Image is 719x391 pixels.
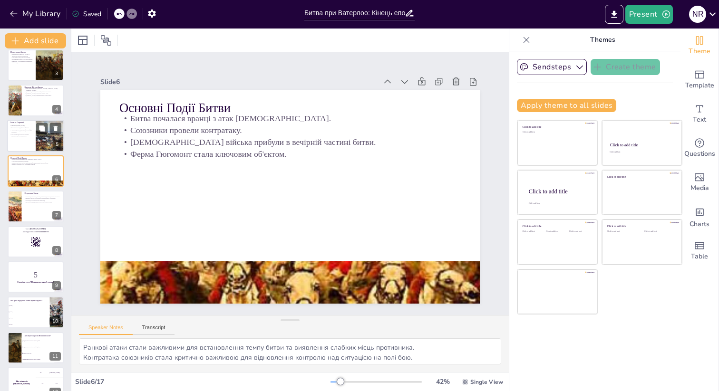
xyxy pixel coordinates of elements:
div: Add charts and graphs [680,200,719,234]
span: [DATE] [9,317,49,318]
p: Ферма Гюгомонт стала ключовим об'єктом. [128,113,465,196]
div: 3 [8,49,64,81]
div: 200 [36,378,64,388]
div: Click to add text [569,230,591,233]
p: [DEMOGRAPHIC_DATA] війська прибули в вечірній частині битви. [130,102,467,184]
div: Get real-time input from your audience [680,131,719,165]
p: Яка дата відбулася Битва при Ватерлоо? [10,299,47,302]
div: 4 [52,105,61,114]
button: Speaker Notes [79,324,133,335]
div: 7 [8,191,64,222]
div: 7 [52,211,61,219]
h4: The winner is [PERSON_NAME] [8,381,36,385]
p: Go to [10,228,61,230]
p: Битва відбулася [DATE]. [10,124,33,126]
div: Click to add title [529,188,590,194]
p: [PERSON_NAME] прагнув відновити свою владу. [10,60,33,64]
div: 4 [8,85,64,116]
span: Single View [470,378,503,386]
div: 8 [52,246,61,255]
p: Битва почалася вранці з атак [DEMOGRAPHIC_DATA]. [10,159,61,161]
div: Saved [72,10,101,19]
div: 5 [7,120,64,152]
p: Тактики були адаптовані до географії поля бою. [10,130,33,133]
p: [DEMOGRAPHIC_DATA] війська прибули в вечірній частині битви. [10,162,61,164]
span: Лідер [DEMOGRAPHIC_DATA] військ [23,346,63,347]
p: Політична карта Європи змінилася. [24,200,61,201]
div: N R [689,6,706,23]
button: Present [625,5,673,24]
p: Основні Події Битви [10,157,61,160]
div: 5 [53,140,61,149]
div: 9 [52,281,61,290]
span: Theme [689,46,710,57]
div: Layout [75,33,90,48]
p: Поразка [PERSON_NAME] призвела до його другого вигнання. [24,196,61,198]
div: Add ready made slides [680,63,719,97]
div: 100 [36,367,64,378]
span: Charts [690,219,709,229]
div: Change the overall theme [680,29,719,63]
p: Хто був герцогом Веллінгтоном? [24,334,61,337]
strong: Готові до тесту? Починаємо через 5 секунд! [18,281,54,283]
button: My Library [7,6,65,21]
div: Click to add title [610,143,673,147]
p: Themes [534,29,671,51]
p: Ключові Фігури Битви [24,86,61,89]
button: Sendsteps [517,59,587,75]
span: Лідер союзних сил [23,353,63,353]
span: Questions [684,149,715,159]
span: Text [693,114,706,125]
div: Click to add text [523,230,544,233]
p: Сили та Стратегії [10,121,33,124]
p: [PERSON_NAME] очолював союзні сили. [24,93,61,95]
div: Add a table [680,234,719,268]
div: Click to add title [607,225,675,228]
p: Результати Битви [24,192,61,195]
div: 10 [8,296,64,328]
p: Вплив битви відчувався протягом багатьох років. [24,201,61,203]
div: 10 [49,317,61,325]
div: Click to add text [644,230,674,233]
div: 11 [8,332,64,363]
span: Media [690,183,709,193]
div: Add text boxes [680,97,719,131]
div: Slide 6 [125,40,397,106]
span: Position [100,35,112,46]
button: N R [689,5,706,24]
div: 42 % [431,377,454,386]
p: Три ключові фігури: [PERSON_NAME], [PERSON_NAME], [PERSON_NAME]. [24,88,61,91]
p: 5 [10,270,61,280]
div: Click to add text [523,131,591,134]
strong: [DOMAIN_NAME] [30,228,46,230]
div: 6 [52,175,61,184]
div: Click to add text [607,230,637,233]
p: Політичний контекст був напруженим. [10,58,33,60]
div: Click to add title [607,175,675,178]
p: Європа була розділена на коаліції. [10,57,33,59]
button: Transcript [133,324,175,335]
button: Create theme [591,59,660,75]
div: Click to add body [529,202,589,204]
p: Ферма Гюгомонт стала ключовим об'єктом. [10,164,61,166]
div: Click to add title [523,225,591,228]
span: Лідер [DEMOGRAPHIC_DATA] військ [23,359,63,360]
span: [DATE] [9,324,49,324]
button: Apply theme to all slides [517,99,616,112]
div: 9 [8,261,64,293]
div: Click to add text [546,230,567,233]
button: Duplicate Slide [36,123,48,134]
p: [PERSON_NAME] мав амбіційний план атаки. [24,91,61,93]
div: 3 [52,69,61,78]
div: Click to add title [523,125,591,129]
button: Add slide [5,33,66,48]
input: Insert title [304,6,405,20]
p: Передумови Битви [10,51,33,54]
span: [DATE] [9,305,49,306]
span: Template [685,80,714,91]
p: Втрати становили близько 50,000 загиблих і поранених. [24,198,61,200]
textarea: Ранкові атаки стали важливими для встановлення темпу битви та виявлення слабких місць противника.... [79,338,501,364]
p: and login with code [10,230,61,233]
p: Битва почалася вранці з атак [DEMOGRAPHIC_DATA]. [136,78,472,161]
